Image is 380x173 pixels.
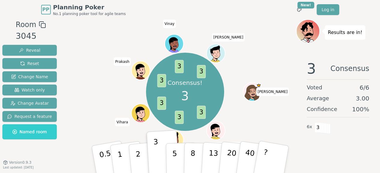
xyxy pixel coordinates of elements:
span: Reveal [19,47,40,53]
button: Request a feature [2,111,57,122]
span: 3 [157,97,166,110]
span: Watch only [14,87,45,93]
span: 3 [197,106,205,119]
a: Log in [317,4,339,15]
span: Click to change your name [114,57,131,66]
span: Last updated: [DATE] [3,166,34,169]
span: 3 [197,65,205,78]
span: 3 [307,61,316,76]
span: Request a feature [7,113,52,119]
span: 6 / 6 [360,83,369,92]
span: Voted [307,83,322,92]
span: 6 x [307,124,312,130]
div: 3045 [16,30,46,42]
span: 3 [315,122,321,133]
span: Change Avatar [11,100,49,106]
span: 3 [175,111,184,124]
span: Version 0.9.3 [9,160,32,165]
span: Click to change your name [212,33,245,42]
button: Change Name [2,71,57,82]
span: Confidence [307,105,337,113]
span: Staci is the host [256,83,261,88]
span: Consensus [330,61,369,76]
button: Reveal [2,45,57,56]
button: Version0.9.3 [3,160,32,165]
button: New! [294,4,305,15]
span: 100 % [352,105,369,113]
span: Change Name [11,74,48,80]
span: Room [16,19,36,30]
span: 3 [181,87,189,105]
span: Average [307,94,329,103]
button: Reset [2,58,57,69]
p: Consensus! [166,78,203,87]
span: Click to change your name [115,118,130,126]
span: 3 [175,60,184,73]
span: PP [42,6,49,13]
span: Click to change your name [163,20,176,28]
span: 3.00 [356,94,369,103]
span: No.1 planning poker tool for agile teams [53,11,126,16]
button: Named room [2,124,57,139]
span: Named room [12,129,47,135]
span: Click to change your name [256,88,289,96]
span: 3 [157,74,166,87]
button: Watch only [2,85,57,95]
div: New! [297,2,315,8]
span: Reset [20,60,39,66]
span: Planning Poker [53,3,126,11]
a: PPPlanning PokerNo.1 planning poker tool for agile teams [41,3,126,16]
button: Change Avatar [2,98,57,109]
p: 3 [153,137,160,170]
button: Click to change your avatar [207,122,224,139]
p: Results are in! [328,28,362,37]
